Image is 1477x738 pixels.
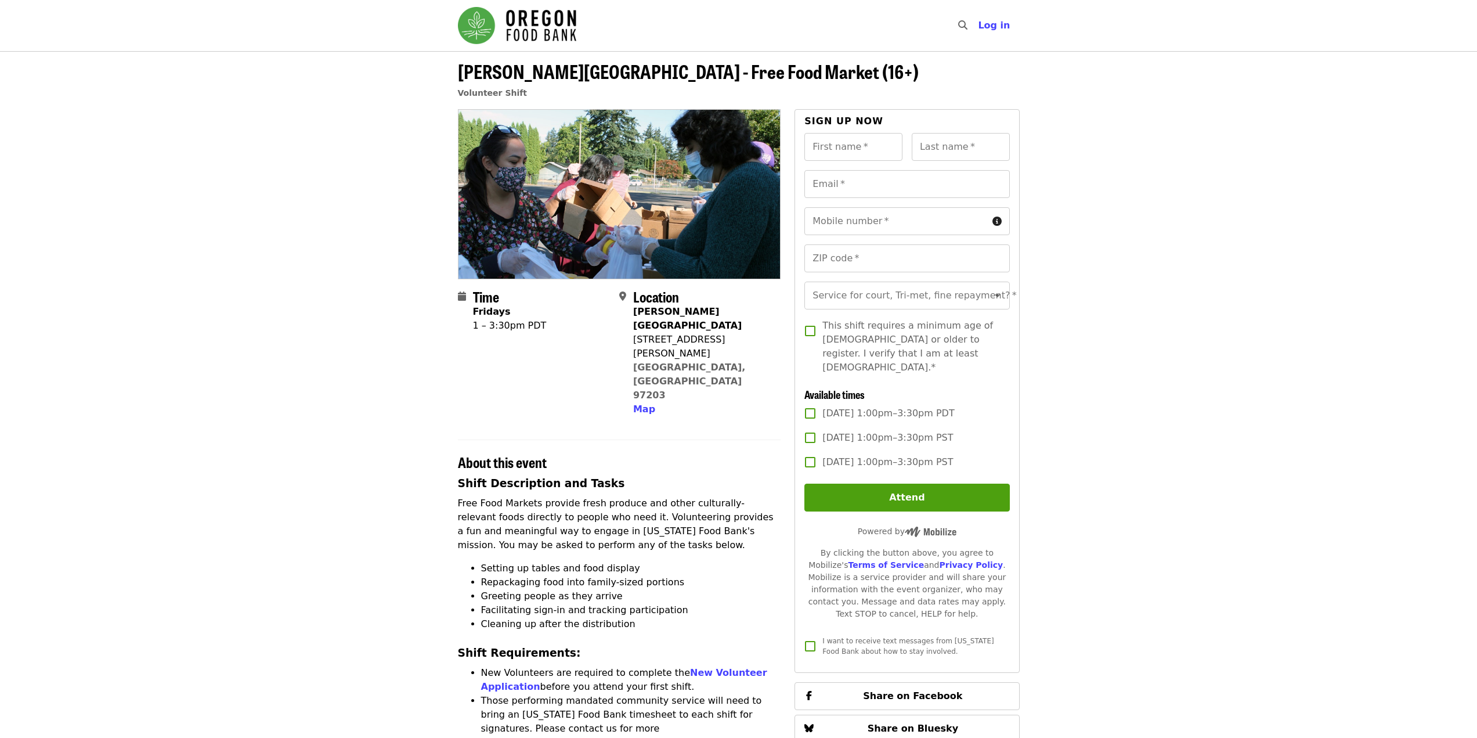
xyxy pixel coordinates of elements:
i: search icon [958,20,967,31]
span: Share on Bluesky [868,723,959,734]
span: Time [473,286,499,307]
img: Sitton Elementary - Free Food Market (16+) organized by Oregon Food Bank [458,110,781,278]
span: Map [633,404,655,415]
span: Share on Facebook [863,690,962,701]
span: Available times [804,387,865,402]
i: map-marker-alt icon [619,291,626,302]
span: Powered by [858,527,956,536]
li: Facilitating sign-in and tracking participation [481,603,781,617]
span: Log in [978,20,1010,31]
span: [DATE] 1:00pm–3:30pm PST [822,431,953,445]
a: New Volunteer Application [481,667,767,692]
input: Last name [912,133,1010,161]
a: [GEOGRAPHIC_DATA], [GEOGRAPHIC_DATA] 97203 [633,362,746,401]
div: [STREET_ADDRESS][PERSON_NAME] [633,333,771,361]
button: Log in [969,14,1019,37]
button: Share on Facebook [795,682,1019,710]
span: Location [633,286,679,307]
strong: Fridays [473,306,511,317]
input: First name [804,133,902,161]
li: Setting up tables and food display [481,561,781,575]
input: Search [974,12,984,39]
input: Email [804,170,1009,198]
i: circle-info icon [992,216,1002,227]
a: Privacy Policy [939,560,1003,570]
strong: [PERSON_NAME][GEOGRAPHIC_DATA] [633,306,742,331]
a: Terms of Service [848,560,924,570]
li: Cleaning up after the distribution [481,617,781,631]
p: Free Food Markets provide fresh produce and other culturally-relevant foods directly to people wh... [458,496,781,552]
input: ZIP code [804,244,1009,272]
div: 1 – 3:30pm PDT [473,319,547,333]
img: Powered by Mobilize [905,527,956,537]
li: New Volunteers are required to complete the before you attend your first shift. [481,666,781,694]
input: Mobile number [804,207,987,235]
h3: Shift Requirements: [458,645,781,661]
a: Volunteer Shift [458,88,528,98]
span: [DATE] 1:00pm–3:30pm PDT [822,406,954,420]
button: Map [633,402,655,416]
img: Oregon Food Bank - Home [458,7,576,44]
li: Repackaging food into family-sized portions [481,575,781,589]
span: I want to receive text messages from [US_STATE] Food Bank about how to stay involved. [822,637,994,656]
span: [DATE] 1:00pm–3:30pm PST [822,455,953,469]
span: This shift requires a minimum age of [DEMOGRAPHIC_DATA] or older to register. I verify that I am ... [822,319,1000,375]
div: By clicking the button above, you agree to Mobilize's and . Mobilize is a service provider and wi... [804,547,1009,620]
span: Sign up now [804,116,883,127]
button: Open [990,287,1006,304]
li: Greeting people as they arrive [481,589,781,603]
span: [PERSON_NAME][GEOGRAPHIC_DATA] - Free Food Market (16+) [458,57,919,85]
i: calendar icon [458,291,466,302]
button: Attend [804,484,1009,512]
h3: Shift Description and Tasks [458,476,781,492]
span: About this event [458,452,547,472]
